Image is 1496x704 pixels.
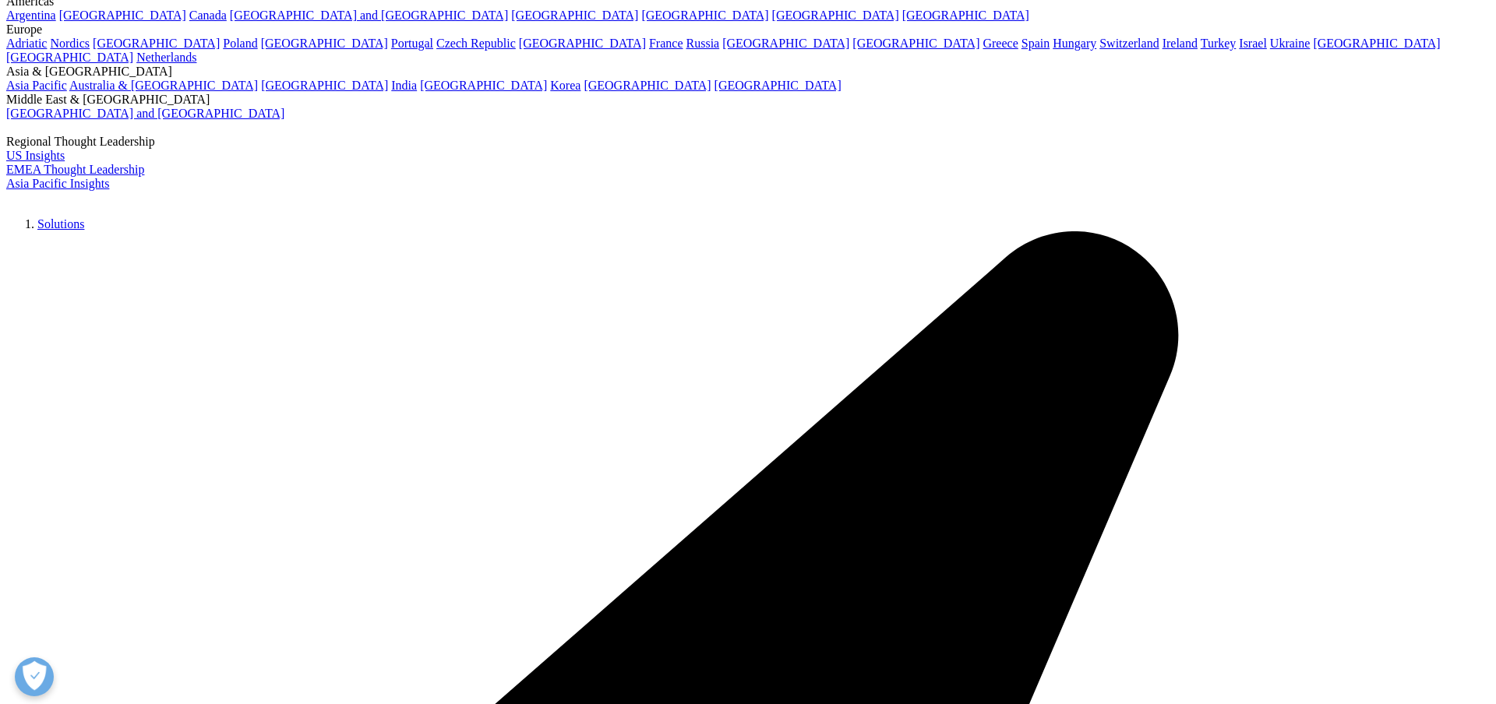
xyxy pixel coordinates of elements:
a: [GEOGRAPHIC_DATA] [420,79,547,92]
a: [GEOGRAPHIC_DATA] [852,37,979,50]
a: Ireland [1163,37,1198,50]
a: US Insights [6,149,65,162]
div: Middle East & [GEOGRAPHIC_DATA] [6,93,1490,107]
a: Adriatic [6,37,47,50]
a: Israel [1239,37,1267,50]
div: Regional Thought Leadership [6,135,1490,149]
a: Spain [1021,37,1050,50]
a: India [391,79,417,92]
a: Netherlands [136,51,196,64]
a: [GEOGRAPHIC_DATA] [902,9,1029,22]
a: Argentina [6,9,56,22]
a: [GEOGRAPHIC_DATA] [6,51,133,64]
a: [GEOGRAPHIC_DATA] [714,79,841,92]
a: [GEOGRAPHIC_DATA] [59,9,186,22]
a: [GEOGRAPHIC_DATA] [641,9,768,22]
a: [GEOGRAPHIC_DATA] [722,37,849,50]
a: [GEOGRAPHIC_DATA] and [GEOGRAPHIC_DATA] [230,9,508,22]
a: Solutions [37,217,84,231]
a: EMEA Thought Leadership [6,163,144,176]
a: [GEOGRAPHIC_DATA] [772,9,899,22]
a: Greece [983,37,1018,50]
a: [GEOGRAPHIC_DATA] and [GEOGRAPHIC_DATA] [6,107,284,120]
a: [GEOGRAPHIC_DATA] [261,79,388,92]
a: Switzerland [1099,37,1159,50]
a: Hungary [1053,37,1096,50]
a: [GEOGRAPHIC_DATA] [519,37,646,50]
a: France [649,37,683,50]
a: Asia Pacific Insights [6,177,109,190]
a: Ukraine [1270,37,1311,50]
a: Canada [189,9,227,22]
a: Portugal [391,37,433,50]
a: [GEOGRAPHIC_DATA] [511,9,638,22]
div: Asia & [GEOGRAPHIC_DATA] [6,65,1490,79]
a: Turkey [1201,37,1237,50]
a: [GEOGRAPHIC_DATA] [261,37,388,50]
a: Korea [550,79,580,92]
a: [GEOGRAPHIC_DATA] [1313,37,1440,50]
button: Apri preferenze [15,657,54,696]
a: Czech Republic [436,37,516,50]
a: Russia [686,37,720,50]
a: Asia Pacific [6,79,67,92]
a: [GEOGRAPHIC_DATA] [93,37,220,50]
a: Nordics [50,37,90,50]
div: Europe [6,23,1490,37]
a: [GEOGRAPHIC_DATA] [584,79,711,92]
a: Australia & [GEOGRAPHIC_DATA] [69,79,258,92]
a: Poland [223,37,257,50]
